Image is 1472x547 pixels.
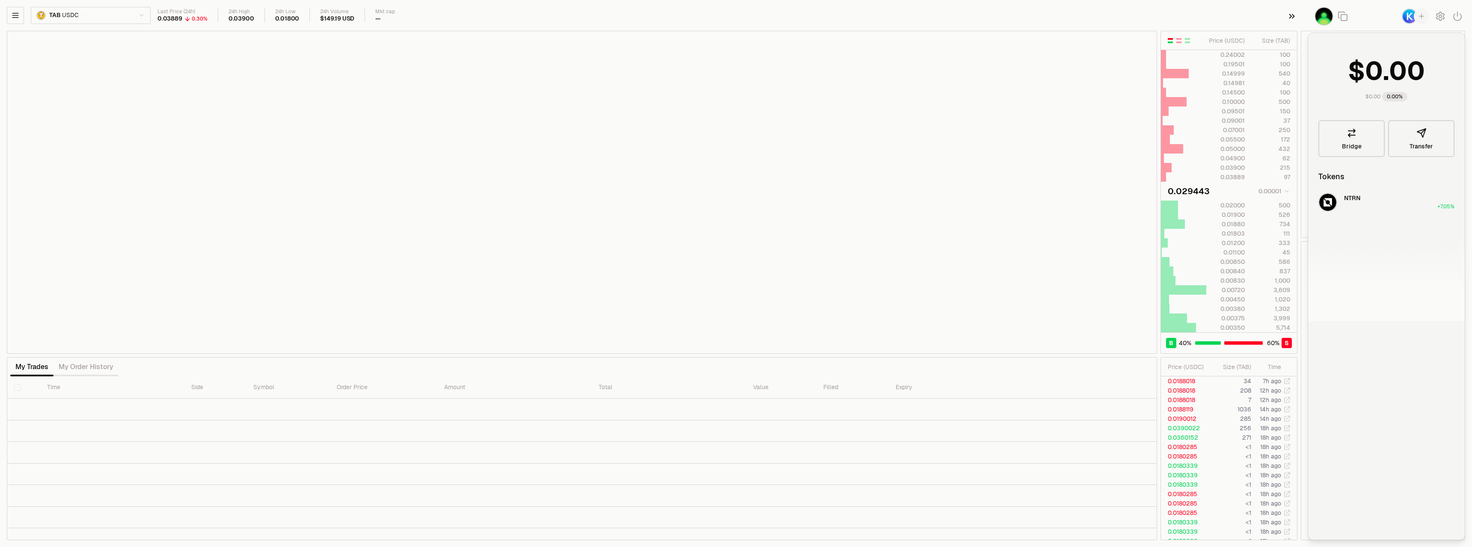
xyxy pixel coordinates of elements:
[1207,88,1245,97] div: 0.14500
[1315,7,1333,26] img: Stake
[1161,423,1211,433] td: 0.0390022
[1161,414,1211,423] td: 0.0190012
[1161,452,1211,461] td: 0.0180285
[14,384,21,391] button: Select all
[1207,79,1245,87] div: 0.14981
[1318,120,1385,157] a: Bridge
[375,9,395,15] div: Mkt cap
[1402,9,1417,24] img: Keplr
[1207,220,1245,228] div: 0.01880
[1211,480,1252,489] td: <1
[1260,415,1281,423] time: 14h ago
[1252,60,1290,68] div: 100
[1207,276,1245,285] div: 0.00830
[40,376,184,399] th: Time
[1161,508,1211,517] td: 0.0180285
[184,376,246,399] th: Side
[1252,220,1290,228] div: 734
[1207,257,1245,266] div: 0.00850
[1256,186,1290,196] button: 0.00001
[157,15,182,23] div: 0.03889
[1211,536,1252,546] td: <1
[1252,116,1290,125] div: 37
[1410,143,1433,149] span: Transfer
[1211,405,1252,414] td: 1036
[1263,377,1281,385] time: 7h ago
[1168,363,1210,371] div: Price ( USDC )
[1161,489,1211,499] td: 0.0180285
[1161,470,1211,480] td: 0.0180339
[1260,500,1281,507] time: 18h ago
[1252,145,1290,153] div: 432
[1252,305,1290,313] div: 1,302
[275,15,300,23] div: 0.01800
[1211,376,1252,386] td: 34
[1207,173,1245,181] div: 0.03889
[1167,37,1174,44] button: Show Buy and Sell Orders
[1252,286,1290,294] div: 3,609
[1211,414,1252,423] td: 285
[62,12,78,19] span: USDC
[816,376,889,399] th: Filled
[275,9,300,15] div: 24h Low
[1388,120,1454,157] button: Transfer
[1175,37,1182,44] button: Show Sell Orders Only
[1252,210,1290,219] div: 526
[1207,295,1245,304] div: 0.00450
[1207,323,1245,332] div: 0.00350
[1267,339,1279,347] span: 60 %
[1207,305,1245,313] div: 0.00380
[192,15,208,22] div: 0.30%
[1252,248,1290,257] div: 45
[229,9,254,15] div: 24h High
[1207,248,1245,257] div: 0.01100
[157,9,208,15] div: Last Price (24h)
[1211,527,1252,536] td: <1
[1211,395,1252,405] td: 7
[7,31,1157,353] iframe: Financial Chart
[1207,107,1245,115] div: 0.09501
[1207,145,1245,153] div: 0.05000
[1252,135,1290,144] div: 172
[53,358,119,376] button: My Order History
[1207,135,1245,144] div: 0.05500
[1207,286,1245,294] div: 0.00720
[1252,276,1290,285] div: 1,000
[1260,396,1281,404] time: 12h ago
[1217,363,1251,371] div: Size ( TAB )
[1252,295,1290,304] div: 1,020
[1207,154,1245,163] div: 0.04900
[1252,88,1290,97] div: 100
[1285,339,1289,347] span: S
[1211,386,1252,395] td: 208
[1207,267,1245,275] div: 0.00840
[1252,314,1290,322] div: 3,999
[1258,363,1281,371] div: Time
[1252,36,1290,45] div: Size ( TAB )
[1161,461,1211,470] td: 0.0180339
[1207,126,1245,134] div: 0.07001
[1252,239,1290,247] div: 333
[330,376,437,399] th: Order Price
[1252,69,1290,78] div: 540
[1211,499,1252,508] td: <1
[1207,36,1245,45] div: Price ( USDC )
[1252,229,1290,238] div: 111
[1161,480,1211,489] td: 0.0180339
[1252,107,1290,115] div: 150
[1207,69,1245,78] div: 0.14999
[1207,98,1245,106] div: 0.10000
[10,358,53,376] button: My Trades
[1260,481,1281,488] time: 18h ago
[1211,423,1252,433] td: 256
[1161,442,1211,452] td: 0.0180285
[1161,433,1211,442] td: 0.0360152
[375,15,381,23] div: —
[1318,171,1344,183] div: Tokens
[1211,442,1252,452] td: <1
[1161,499,1211,508] td: 0.0180285
[1161,405,1211,414] td: 0.0188119
[36,11,46,20] img: TAB.png
[1260,537,1281,545] time: 18h ago
[246,376,330,399] th: Symbol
